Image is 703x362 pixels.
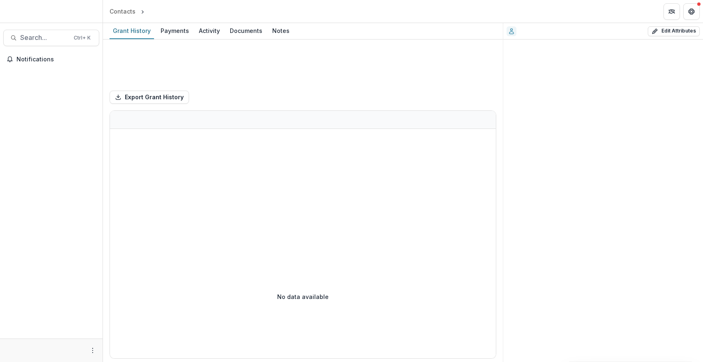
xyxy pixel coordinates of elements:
[157,25,192,37] div: Payments
[269,25,293,37] div: Notes
[110,25,154,37] div: Grant History
[277,292,329,301] p: No data available
[3,30,99,46] button: Search...
[157,23,192,39] a: Payments
[110,23,154,39] a: Grant History
[3,53,99,66] button: Notifications
[683,3,700,20] button: Get Help
[227,25,266,37] div: Documents
[110,91,189,104] button: Export Grant History
[106,5,181,17] nav: breadcrumb
[72,33,92,42] div: Ctrl + K
[196,25,223,37] div: Activity
[663,3,680,20] button: Partners
[648,26,700,36] button: Edit Attributes
[16,56,96,63] span: Notifications
[110,7,135,16] div: Contacts
[196,23,223,39] a: Activity
[88,346,98,355] button: More
[20,34,69,42] span: Search...
[106,5,139,17] a: Contacts
[227,23,266,39] a: Documents
[269,23,293,39] a: Notes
